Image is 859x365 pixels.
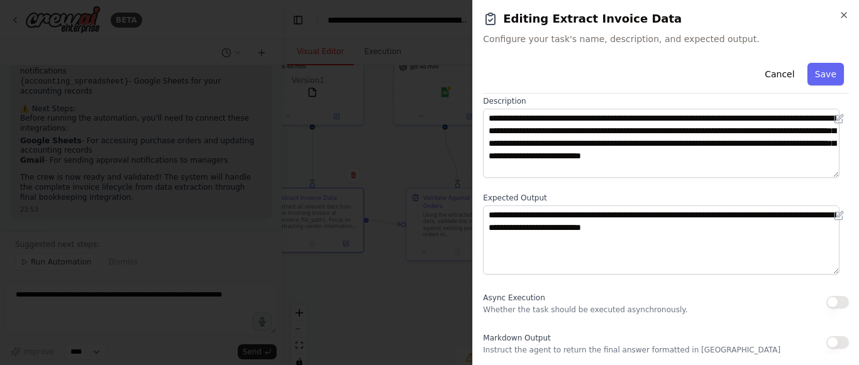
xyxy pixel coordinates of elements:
[483,33,849,45] span: Configure your task's name, description, and expected output.
[483,10,849,28] h2: Editing Extract Invoice Data
[483,334,550,342] span: Markdown Output
[483,305,687,315] p: Whether the task should be executed asynchronously.
[757,63,802,85] button: Cancel
[831,111,846,126] button: Open in editor
[483,293,545,302] span: Async Execution
[483,96,849,106] label: Description
[483,193,849,203] label: Expected Output
[807,63,844,85] button: Save
[831,208,846,223] button: Open in editor
[483,345,780,355] p: Instruct the agent to return the final answer formatted in [GEOGRAPHIC_DATA]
